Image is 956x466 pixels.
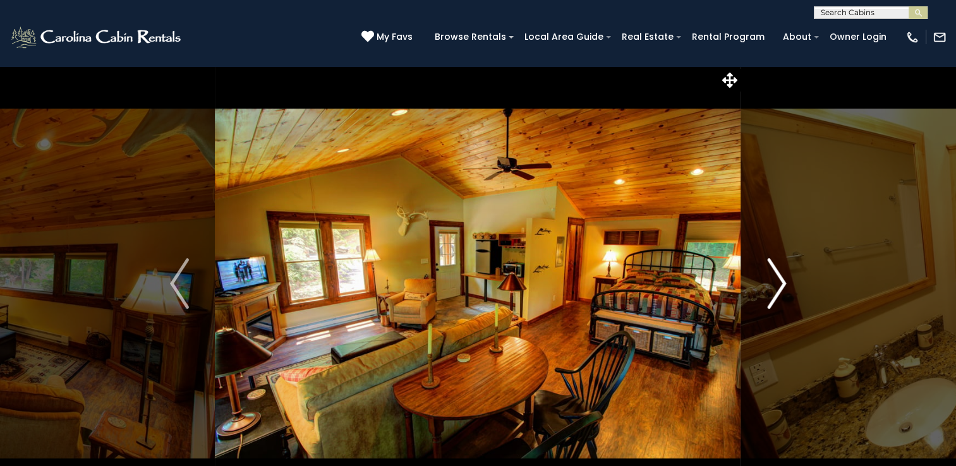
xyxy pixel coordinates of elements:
img: phone-regular-white.png [905,30,919,44]
a: Real Estate [615,27,680,47]
img: White-1-2.png [9,25,185,50]
a: Owner Login [823,27,893,47]
span: My Favs [377,30,413,44]
a: Rental Program [686,27,771,47]
a: My Favs [361,30,416,44]
img: mail-regular-white.png [933,30,947,44]
img: arrow [767,258,786,309]
a: Local Area Guide [518,27,610,47]
a: About [777,27,818,47]
img: arrow [170,258,189,309]
a: Browse Rentals [428,27,512,47]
